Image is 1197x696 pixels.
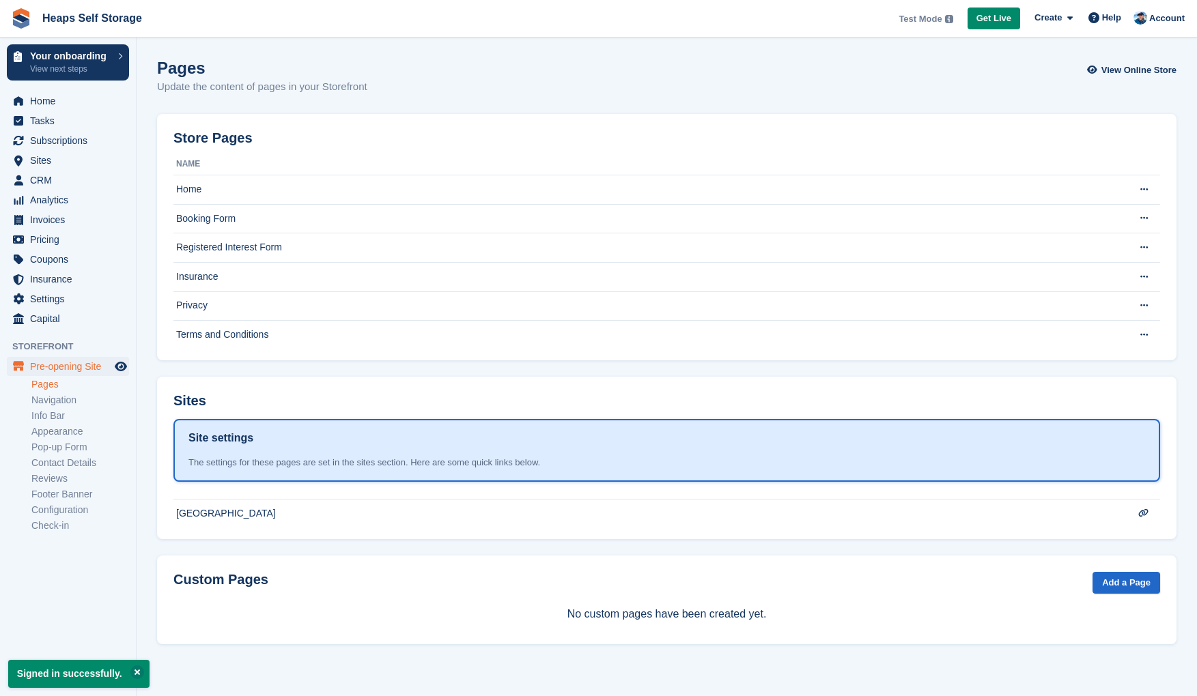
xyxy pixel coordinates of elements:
span: Help [1102,11,1121,25]
a: menu [7,357,129,376]
span: Storefront [12,340,136,353]
td: [GEOGRAPHIC_DATA] [173,499,1111,527]
span: Pricing [30,230,112,249]
td: Terms and Conditions [173,321,1111,349]
td: Insurance [173,262,1111,291]
th: Name [173,154,1111,175]
span: Account [1149,12,1185,25]
span: View Online Store [1101,63,1177,77]
span: Sites [30,151,112,170]
td: Registered Interest Form [173,233,1111,263]
span: Home [30,91,112,111]
a: menu [7,171,129,190]
h2: Sites [173,393,206,409]
a: menu [7,230,129,249]
a: menu [7,190,129,209]
a: Navigation [31,394,129,407]
h2: Store Pages [173,130,253,146]
a: menu [7,250,129,269]
img: stora-icon-8386f47178a22dfd0bd8f6a31ec36ba5ce8667c1dd55bd0f319d3a0aa187defe.svg [11,8,31,29]
p: View next steps [30,63,111,75]
a: Get Live [968,8,1020,30]
a: View Online Store [1090,59,1177,81]
h2: Custom Pages [173,572,268,588]
a: Preview store [113,358,129,375]
a: Add a Page [1093,572,1160,594]
span: Pre-opening Site [30,357,112,376]
span: Invoices [30,210,112,229]
img: icon-info-grey-7440780725fd019a000dd9b08b2336e03edf1995a4989e88bcd33f0948082b44.svg [945,15,953,23]
a: menu [7,131,129,150]
h1: Site settings [188,430,253,446]
a: Your onboarding View next steps [7,44,129,81]
a: Contact Details [31,456,129,469]
span: Analytics [30,190,112,209]
a: Configuration [31,504,129,517]
span: Get Live [976,12,1011,25]
a: menu [7,111,129,130]
a: Footer Banner [31,488,129,501]
a: Appearance [31,425,129,438]
a: Check-in [31,519,129,532]
a: Pages [31,378,129,391]
span: Settings [30,289,112,308]
a: menu [7,151,129,170]
a: menu [7,309,129,328]
a: Heaps Self Storage [37,7,147,29]
span: Subscriptions [30,131,112,150]
td: Home [173,175,1111,205]
p: Update the content of pages in your Storefront [157,79,367,95]
a: Info Bar [31,409,129,422]
a: menu [7,289,129,308]
a: menu [7,210,129,229]
a: menu [7,270,129,289]
span: Create [1034,11,1062,25]
span: Tasks [30,111,112,130]
span: Capital [30,309,112,328]
a: Pop-up Form [31,441,129,454]
img: John Picton [1133,11,1147,25]
h1: Pages [157,59,367,77]
span: Coupons [30,250,112,269]
span: Insurance [30,270,112,289]
p: Your onboarding [30,51,111,61]
span: Test Mode [899,12,942,26]
a: menu [7,91,129,111]
td: Booking Form [173,204,1111,233]
div: The settings for these pages are set in the sites section. Here are some quick links below. [188,456,1145,469]
p: Signed in successfully. [8,660,150,688]
a: Reviews [31,472,129,485]
span: CRM [30,171,112,190]
p: No custom pages have been created yet. [173,606,1160,622]
td: Privacy [173,291,1111,321]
